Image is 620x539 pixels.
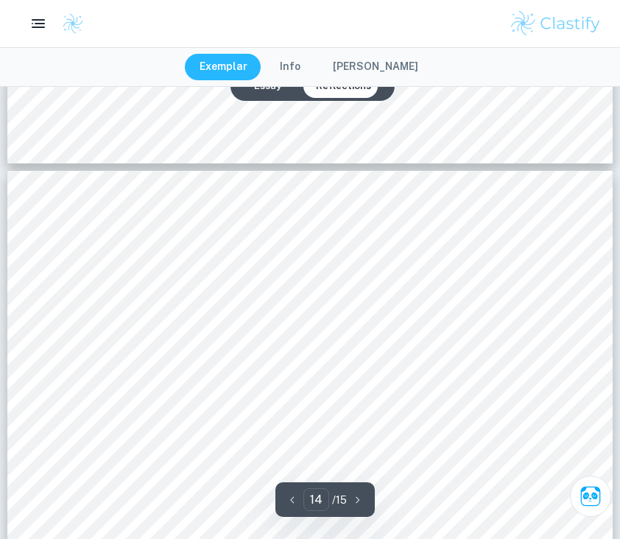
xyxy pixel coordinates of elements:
button: Ask Clai [570,476,611,517]
img: Clastify logo [62,13,84,35]
button: Exemplar [185,54,262,80]
button: [PERSON_NAME] [318,54,433,80]
p: / 15 [332,492,347,508]
a: Clastify logo [53,13,84,35]
button: Info [265,54,315,80]
img: Clastify logo [509,9,602,38]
